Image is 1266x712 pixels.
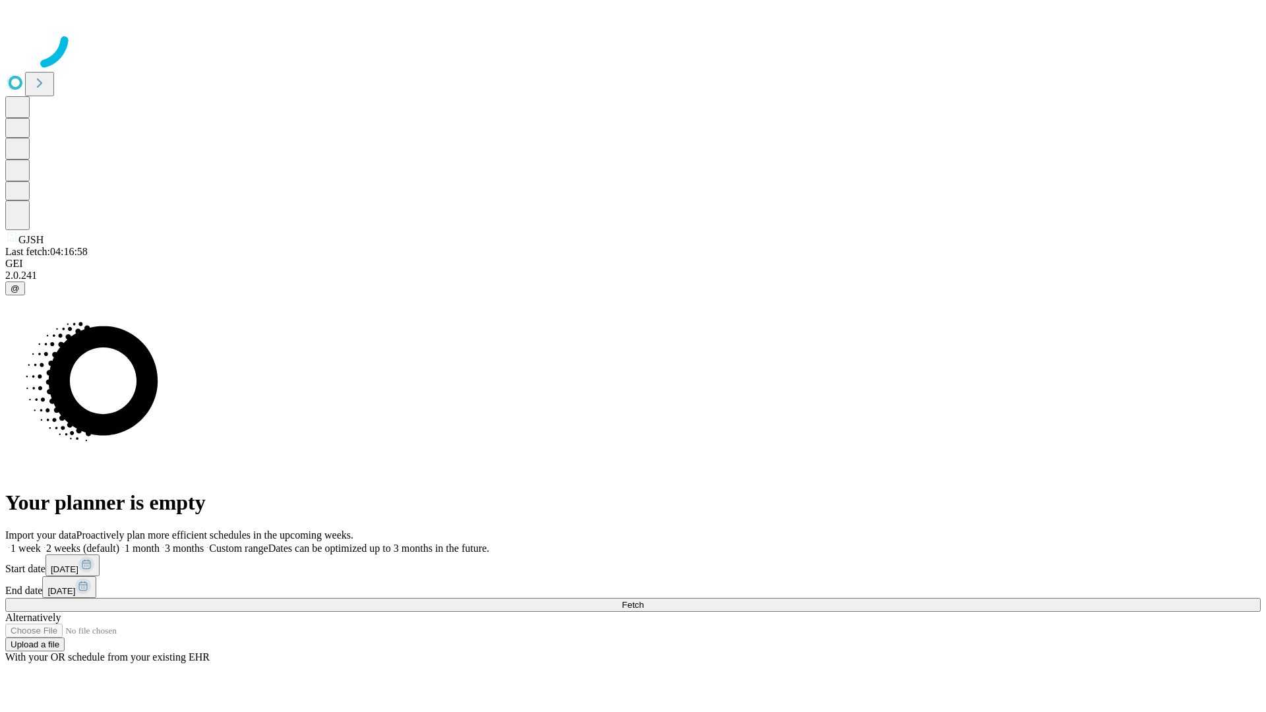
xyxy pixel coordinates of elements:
[5,554,1261,576] div: Start date
[5,529,76,541] span: Import your data
[47,586,75,596] span: [DATE]
[5,598,1261,612] button: Fetch
[5,282,25,295] button: @
[622,600,644,610] span: Fetch
[5,246,88,257] span: Last fetch: 04:16:58
[5,270,1261,282] div: 2.0.241
[5,612,61,623] span: Alternatively
[76,529,353,541] span: Proactively plan more efficient schedules in the upcoming weeks.
[165,543,204,554] span: 3 months
[11,283,20,293] span: @
[5,651,210,663] span: With your OR schedule from your existing EHR
[51,564,78,574] span: [DATE]
[18,234,44,245] span: GJSH
[125,543,160,554] span: 1 month
[209,543,268,554] span: Custom range
[46,543,119,554] span: 2 weeks (default)
[42,576,96,598] button: [DATE]
[268,543,489,554] span: Dates can be optimized up to 3 months in the future.
[11,543,41,554] span: 1 week
[5,576,1261,598] div: End date
[5,258,1261,270] div: GEI
[5,490,1261,515] h1: Your planner is empty
[45,554,100,576] button: [DATE]
[5,638,65,651] button: Upload a file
